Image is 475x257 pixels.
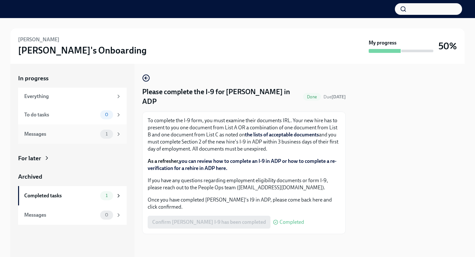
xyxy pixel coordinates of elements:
div: Messages [24,212,98,219]
div: Everything [24,93,113,100]
a: In progress [18,74,127,83]
span: Due [323,94,346,100]
h3: [PERSON_NAME]'s Onboarding [18,44,147,56]
span: 0 [101,112,112,117]
span: 1 [102,132,111,136]
a: you can review how to complete an I-9 in ADP or how to complete a re-verification for a rehire in... [148,158,336,171]
h3: 50% [438,40,457,52]
strong: As a refresher, [148,158,336,171]
img: Rothy's [13,4,35,14]
h6: [PERSON_NAME] [18,36,59,43]
a: Everything [18,88,127,105]
div: Messages [24,131,98,138]
h4: Please complete the I-9 for [PERSON_NAME] in ADP [142,87,301,106]
span: September 1st, 2025 12:00 [323,94,346,100]
a: Messages0 [18,205,127,225]
a: Completed tasks1 [18,186,127,205]
a: For later [18,154,127,163]
a: To do tasks0 [18,105,127,124]
p: If you have any questions regarding employment eligibility documents or form I-9, please reach ou... [148,177,340,191]
span: 1 [102,193,111,198]
div: Completed tasks [24,192,98,199]
strong: [DATE] [332,94,346,100]
span: Done [303,94,321,99]
a: Archived [18,173,127,181]
div: To do tasks [24,111,98,118]
div: For later [18,154,41,163]
span: 0 [101,213,112,217]
span: Completed [280,220,304,225]
strong: My progress [369,39,396,46]
p: To complete the I-9 form, you must examine their documents IRL. Your new hire has to present to y... [148,117,340,153]
p: Once you have completed [PERSON_NAME]'s I9 in ADP, please come back here and click confirmed. [148,196,340,211]
a: the lists of acceptable documents [245,132,319,138]
a: Messages1 [18,124,127,144]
